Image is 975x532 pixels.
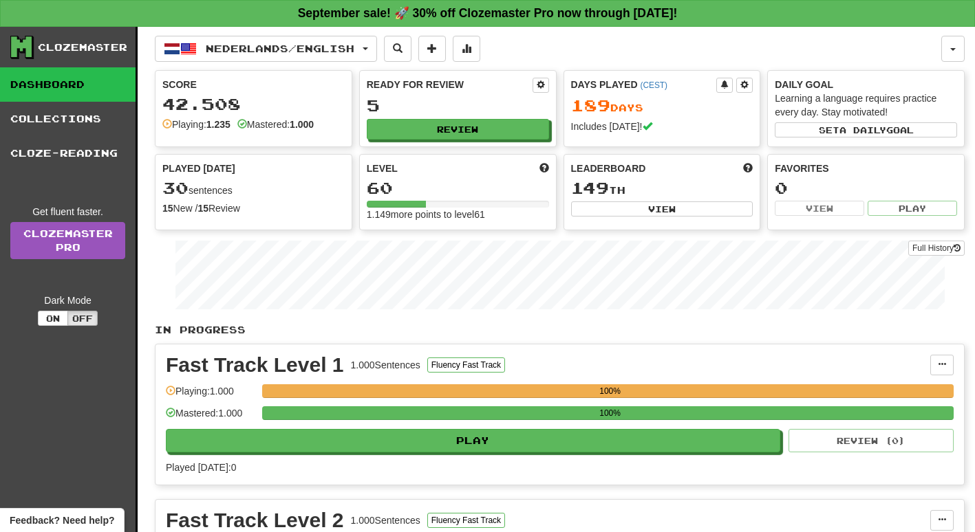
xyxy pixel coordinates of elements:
[367,208,549,221] div: 1.149 more points to level 61
[775,179,957,197] div: 0
[10,513,114,527] span: Open feedback widget
[290,119,314,130] strong: 1.000
[868,201,957,216] button: Play
[367,119,549,140] button: Review
[166,355,344,375] div: Fast Track Level 1
[10,293,125,307] div: Dark Mode
[571,120,753,133] div: Includes [DATE]!
[237,118,314,131] div: Mastered:
[166,510,344,531] div: Fast Track Level 2
[162,201,345,215] div: New / Review
[775,201,864,216] button: View
[427,357,505,373] button: Fluency Fast Track
[155,323,965,337] p: In Progress
[155,36,377,62] button: Nederlands/English
[38,311,68,326] button: On
[166,406,255,429] div: Mastered: 1.000
[775,162,957,175] div: Favorites
[367,179,549,197] div: 60
[367,162,398,175] span: Level
[427,513,505,528] button: Fluency Fast Track
[162,118,231,131] div: Playing:
[908,241,965,256] button: Full History
[367,78,533,91] div: Ready for Review
[571,97,753,115] div: Day s
[162,78,345,91] div: Score
[789,429,954,452] button: Review (0)
[197,203,208,214] strong: 15
[839,125,886,135] span: a daily
[775,91,957,119] div: Learning a language requires practice every day. Stay motivated!
[571,178,609,197] span: 149
[206,119,231,130] strong: 1.235
[67,311,98,326] button: Off
[775,122,957,137] button: Seta dailygoal
[162,203,173,214] strong: 15
[351,513,420,527] div: 1.000 Sentences
[539,162,549,175] span: Score more points to level up
[166,429,780,452] button: Play
[571,96,610,115] span: 189
[298,6,678,20] strong: September sale! 🚀 30% off Clozemaster Pro now through [DATE]!
[384,36,411,62] button: Search sentences
[162,96,345,113] div: 42.508
[418,36,446,62] button: Add sentence to collection
[162,179,345,197] div: sentences
[38,41,127,54] div: Clozemaster
[206,43,354,54] span: Nederlands / English
[367,97,549,114] div: 5
[571,162,646,175] span: Leaderboard
[571,78,717,91] div: Days Played
[162,178,189,197] span: 30
[453,36,480,62] button: More stats
[266,406,954,420] div: 100%
[775,78,957,91] div: Daily Goal
[743,162,753,175] span: This week in points, UTC
[10,205,125,219] div: Get fluent faster.
[571,201,753,217] button: View
[640,80,667,90] a: (CEST)
[166,384,255,407] div: Playing: 1.000
[571,179,753,197] div: th
[162,162,235,175] span: Played [DATE]
[351,358,420,372] div: 1.000 Sentences
[266,384,954,398] div: 100%
[166,462,236,473] span: Played [DATE]: 0
[10,222,125,259] a: ClozemasterPro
